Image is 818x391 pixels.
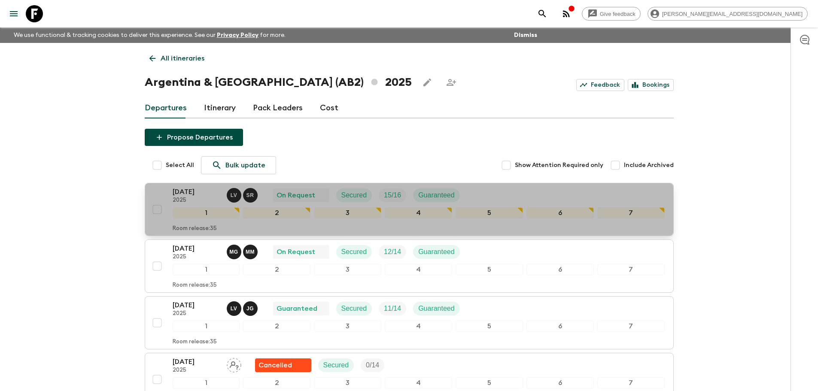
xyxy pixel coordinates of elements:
[227,188,259,203] button: LVSR
[336,188,372,202] div: Secured
[526,264,594,275] div: 6
[341,190,367,200] p: Secured
[173,243,220,254] p: [DATE]
[320,98,338,118] a: Cost
[255,358,311,372] div: Flash Pack cancellation
[227,245,259,259] button: MGMM
[597,207,665,218] div: 7
[384,247,401,257] p: 12 / 14
[314,377,381,388] div: 3
[379,245,406,259] div: Trip Fill
[227,247,259,254] span: Marcella Granatiere, Matias Molina
[336,302,372,315] div: Secured
[657,11,807,17] span: [PERSON_NAME][EMAIL_ADDRESS][DOMAIN_NAME]
[277,190,315,200] p: On Request
[243,321,310,332] div: 2
[173,367,220,374] p: 2025
[227,304,259,311] span: Lucas Valentim, Jessica Giachello
[314,321,381,332] div: 3
[173,310,220,317] p: 2025
[624,161,674,170] span: Include Archived
[277,247,315,257] p: On Request
[384,303,401,314] p: 11 / 14
[336,245,372,259] div: Secured
[229,249,238,255] p: M G
[145,239,674,293] button: [DATE]2025Marcella Granatiere, Matias MolinaOn RequestSecuredTrip FillGuaranteed1234567Room relea...
[145,50,209,67] a: All itineraries
[173,339,217,346] p: Room release: 35
[597,321,665,332] div: 7
[225,160,265,170] p: Bulk update
[253,98,303,118] a: Pack Leaders
[173,321,240,332] div: 1
[582,7,641,21] a: Give feedback
[456,377,523,388] div: 5
[526,207,594,218] div: 6
[576,79,624,91] a: Feedback
[258,360,292,370] p: Cancelled
[595,11,640,17] span: Give feedback
[361,358,384,372] div: Trip Fill
[277,303,317,314] p: Guaranteed
[385,321,452,332] div: 4
[385,207,452,218] div: 4
[456,321,523,332] div: 5
[173,264,240,275] div: 1
[227,301,259,316] button: LVJG
[384,190,401,200] p: 15 / 16
[243,207,310,218] div: 2
[204,98,236,118] a: Itinerary
[246,192,254,199] p: S R
[597,264,665,275] div: 7
[379,188,406,202] div: Trip Fill
[231,192,237,199] p: L V
[173,197,220,204] p: 2025
[173,282,217,289] p: Room release: 35
[227,191,259,197] span: Lucas Valentim, Sol Rodriguez
[534,5,551,22] button: search adventures
[243,377,310,388] div: 2
[341,247,367,257] p: Secured
[173,187,220,197] p: [DATE]
[515,161,603,170] span: Show Attention Required only
[314,264,381,275] div: 3
[456,264,523,275] div: 5
[5,5,22,22] button: menu
[246,305,254,312] p: J G
[526,377,594,388] div: 6
[341,303,367,314] p: Secured
[217,32,258,38] a: Privacy Policy
[145,129,243,146] button: Propose Departures
[173,254,220,261] p: 2025
[227,361,241,367] span: Assign pack leader
[173,300,220,310] p: [DATE]
[314,207,381,218] div: 3
[173,377,240,388] div: 1
[201,156,276,174] a: Bulk update
[173,225,217,232] p: Room release: 35
[597,377,665,388] div: 7
[243,264,310,275] div: 2
[173,357,220,367] p: [DATE]
[161,53,204,64] p: All itineraries
[648,7,808,21] div: [PERSON_NAME][EMAIL_ADDRESS][DOMAIN_NAME]
[318,358,354,372] div: Secured
[246,249,255,255] p: M M
[166,161,194,170] span: Select All
[145,296,674,349] button: [DATE]2025Lucas Valentim, Jessica GiachelloGuaranteedSecuredTrip FillGuaranteed1234567Room releas...
[385,377,452,388] div: 4
[418,303,455,314] p: Guaranteed
[628,79,674,91] a: Bookings
[526,321,594,332] div: 6
[418,190,455,200] p: Guaranteed
[231,305,237,312] p: L V
[443,74,460,91] span: Share this itinerary
[379,302,406,315] div: Trip Fill
[145,74,412,91] h1: Argentina & [GEOGRAPHIC_DATA] (AB2) 2025
[323,360,349,370] p: Secured
[10,27,289,43] p: We use functional & tracking cookies to deliver this experience. See our for more.
[418,247,455,257] p: Guaranteed
[145,98,187,118] a: Departures
[419,74,436,91] button: Edit this itinerary
[385,264,452,275] div: 4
